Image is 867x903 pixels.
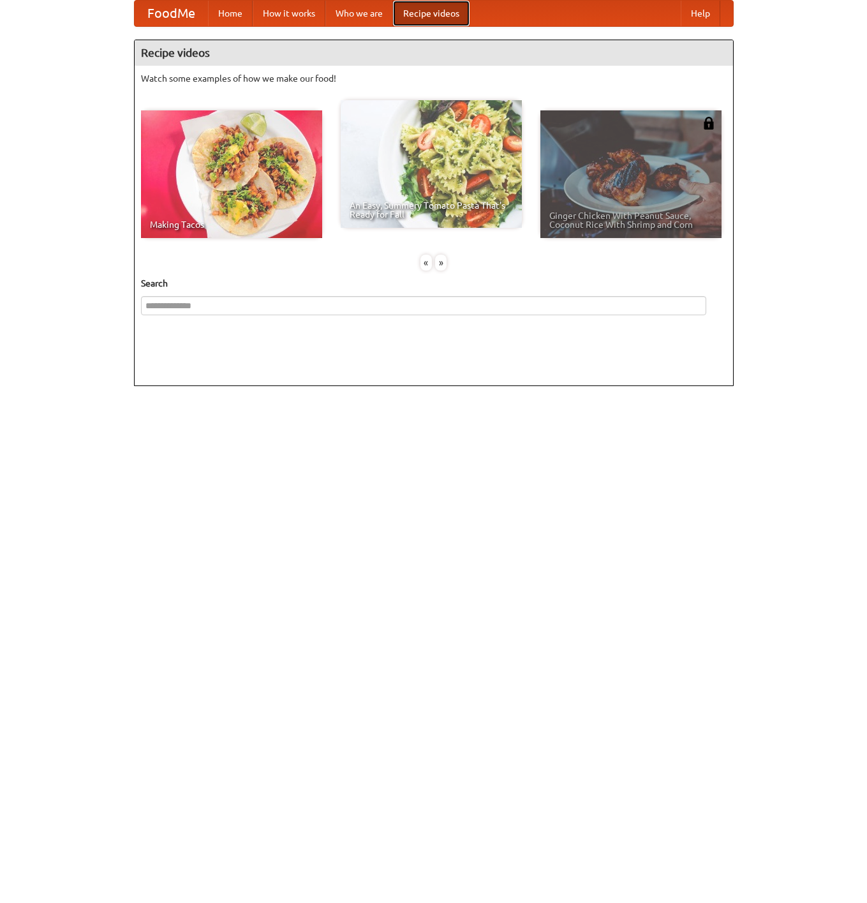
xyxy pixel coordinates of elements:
span: An Easy, Summery Tomato Pasta That's Ready for Fall [350,201,513,219]
span: Making Tacos [150,220,313,229]
a: Making Tacos [141,110,322,238]
a: Help [681,1,720,26]
a: Home [208,1,253,26]
a: How it works [253,1,325,26]
a: FoodMe [135,1,208,26]
img: 483408.png [702,117,715,130]
p: Watch some examples of how we make our food! [141,72,727,85]
h4: Recipe videos [135,40,733,66]
div: « [420,255,432,271]
h5: Search [141,277,727,290]
div: » [435,255,447,271]
a: An Easy, Summery Tomato Pasta That's Ready for Fall [341,100,522,228]
a: Recipe videos [393,1,470,26]
a: Who we are [325,1,393,26]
